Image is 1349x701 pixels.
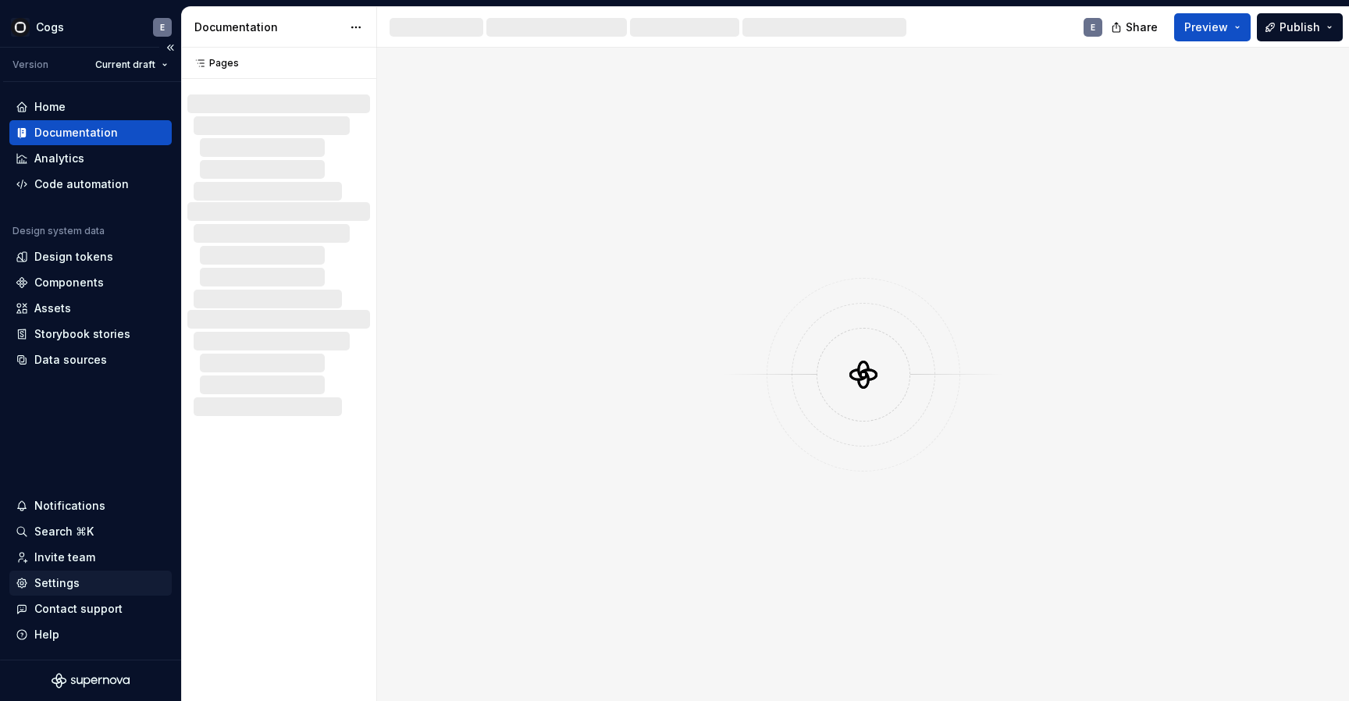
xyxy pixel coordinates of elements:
div: Search ⌘K [34,524,94,539]
a: Components [9,270,172,295]
div: Design system data [12,225,105,237]
a: Home [9,94,172,119]
div: Analytics [34,151,84,166]
div: Cogs [36,20,64,35]
a: Documentation [9,120,172,145]
a: Settings [9,571,172,596]
img: 293001da-8814-4710-858c-a22b548e5d5c.png [11,18,30,37]
span: Preview [1184,20,1228,35]
div: Assets [34,301,71,316]
div: Documentation [34,125,118,141]
a: Design tokens [9,244,172,269]
div: E [1091,21,1095,34]
div: Data sources [34,352,107,368]
div: Pages [187,57,239,69]
button: CogsE [3,10,178,44]
div: Contact support [34,601,123,617]
button: Search ⌘K [9,519,172,544]
div: Version [12,59,48,71]
div: Settings [34,575,80,591]
button: Contact support [9,596,172,621]
div: Storybook stories [34,326,130,342]
div: Invite team [34,550,95,565]
a: Assets [9,296,172,321]
span: Publish [1280,20,1320,35]
span: Share [1126,20,1158,35]
button: Notifications [9,493,172,518]
button: Help [9,622,172,647]
div: Home [34,99,66,115]
a: Invite team [9,545,172,570]
div: Documentation [194,20,342,35]
a: Code automation [9,172,172,197]
a: Storybook stories [9,322,172,347]
button: Share [1103,13,1168,41]
div: Help [34,627,59,642]
button: Current draft [88,54,175,76]
a: Data sources [9,347,172,372]
div: E [160,21,165,34]
a: Analytics [9,146,172,171]
div: Code automation [34,176,129,192]
div: Design tokens [34,249,113,265]
button: Publish [1257,13,1343,41]
span: Current draft [95,59,155,71]
button: Collapse sidebar [159,37,181,59]
button: Preview [1174,13,1251,41]
div: Notifications [34,498,105,514]
div: Components [34,275,104,290]
svg: Supernova Logo [52,673,130,689]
